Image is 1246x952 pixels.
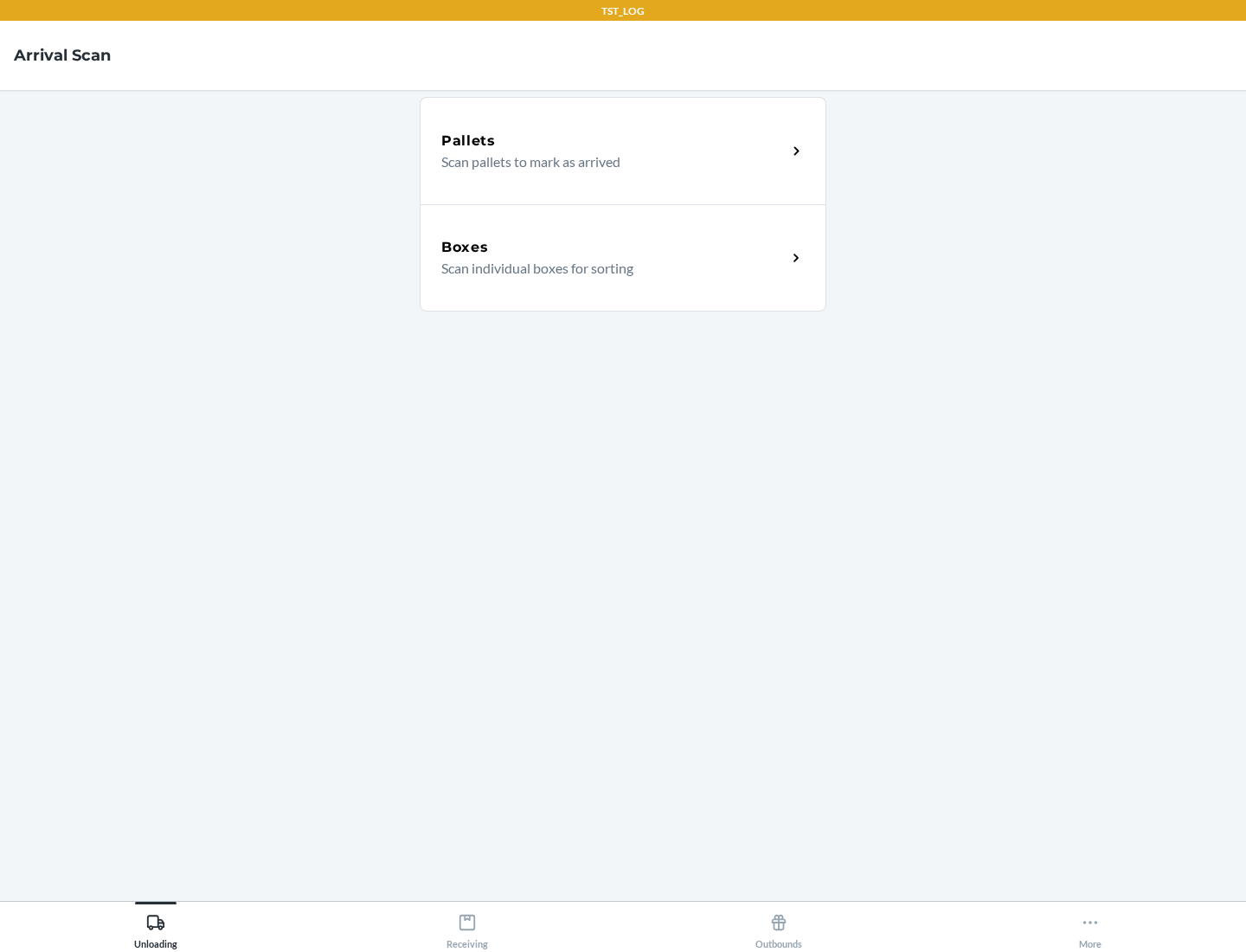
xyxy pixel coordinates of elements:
h5: Boxes [441,237,489,258]
button: Receiving [311,902,623,949]
p: Scan individual boxes for sorting [441,258,773,279]
div: Unloading [134,906,177,949]
div: More [1079,906,1101,949]
h5: Pallets [441,131,496,151]
a: PalletsScan pallets to mark as arrived [420,97,826,204]
a: BoxesScan individual boxes for sorting [420,204,826,312]
div: Outbounds [755,906,802,949]
p: Scan pallets to mark as arrived [441,151,773,172]
p: TST_LOG [601,3,645,19]
h4: Arrival Scan [14,44,111,67]
button: More [934,902,1246,949]
button: Outbounds [623,902,934,949]
div: Receiving [446,906,488,949]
